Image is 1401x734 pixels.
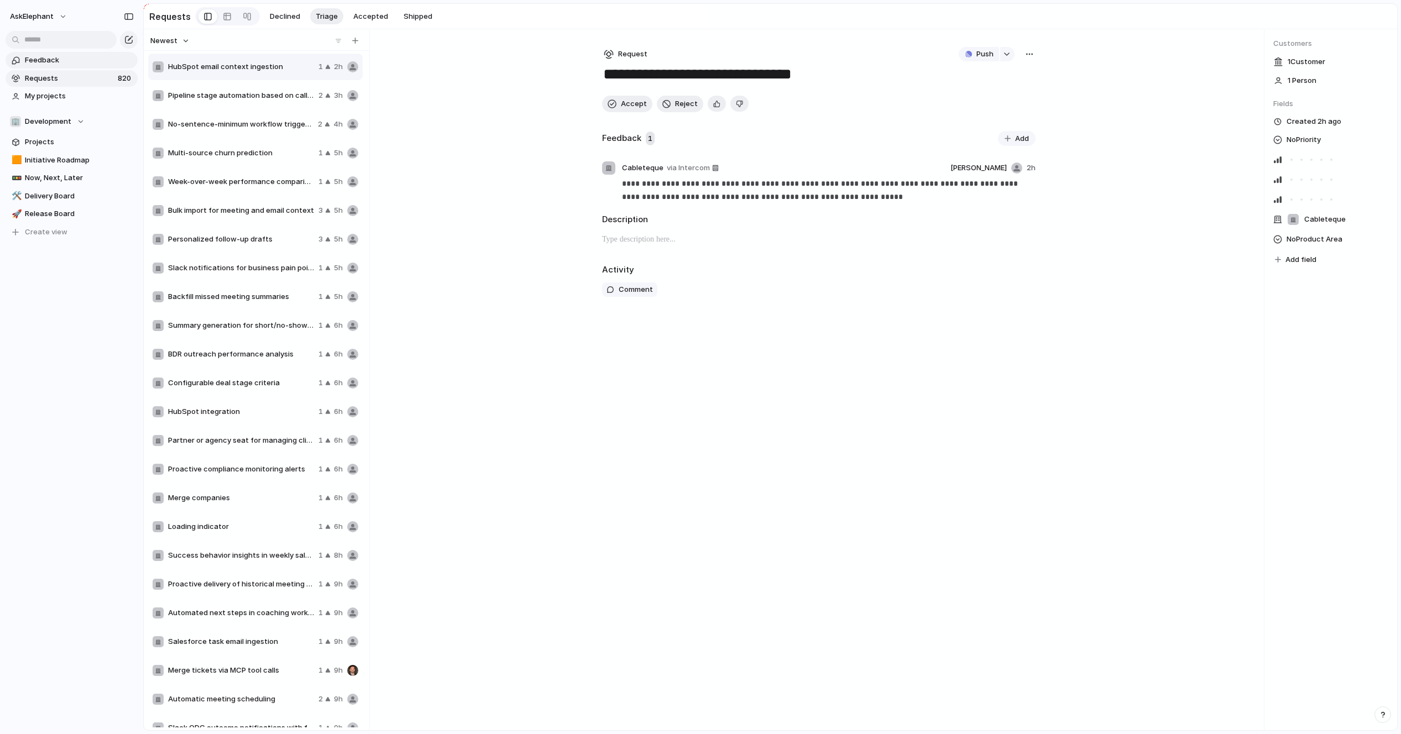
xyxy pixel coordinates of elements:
[168,234,314,245] span: Personalized follow-up drafts
[334,291,343,302] span: 5h
[398,8,438,25] button: Shipped
[602,132,641,145] h2: Feedback
[318,61,323,72] span: 1
[333,119,343,130] span: 4h
[621,98,647,109] span: Accept
[318,464,323,475] span: 1
[667,162,710,174] span: via Intercom
[1285,254,1316,265] span: Add field
[168,378,314,389] span: Configurable deal stage criteria
[318,406,323,417] span: 1
[12,190,19,202] div: 🛠️
[25,208,134,219] span: Release Board
[1273,98,1388,109] span: Fields
[168,521,314,532] span: Loading indicator
[168,176,314,187] span: Week-over-week performance comparison in weekly analysis workflow
[334,722,343,733] span: 9h
[950,162,1007,174] span: [PERSON_NAME]
[404,11,432,22] span: Shipped
[622,162,663,174] span: Cableteque
[310,8,343,25] button: Triage
[646,132,655,146] span: 1
[1273,38,1388,49] span: Customers
[318,291,323,302] span: 1
[318,521,323,532] span: 1
[318,722,323,733] span: 1
[25,55,134,66] span: Feedback
[168,61,314,72] span: HubSpot email context ingestion
[264,8,306,25] button: Declined
[168,291,314,302] span: Backfill missed meeting summaries
[6,206,138,222] a: 🚀Release Board
[168,607,314,618] span: Automated next steps in coaching workflows
[168,665,314,676] span: Merge tickets via MCP tool calls
[1287,116,1341,127] span: Created 2h ago
[318,607,323,618] span: 1
[10,208,21,219] button: 🚀
[334,378,343,389] span: 6h
[10,11,54,22] span: AskElephant
[318,665,323,676] span: 1
[602,213,1036,226] h2: Description
[149,10,191,23] h2: Requests
[25,155,134,166] span: Initiative Roadmap
[10,155,21,166] button: 🟧
[618,49,647,60] span: Request
[25,172,134,183] span: Now, Next, Later
[168,148,314,159] span: Multi-source churn prediction
[6,134,138,150] a: Projects
[318,378,323,389] span: 1
[334,205,343,216] span: 5h
[168,349,314,360] span: BDR outreach performance analysis
[665,161,721,175] a: via Intercom
[334,665,343,676] span: 9h
[6,70,138,87] a: Requests820
[25,191,134,202] span: Delivery Board
[318,636,323,647] span: 1
[334,435,343,446] span: 6h
[25,91,134,102] span: My projects
[168,722,314,733] span: Slack QDC outcome notifications with field mapping
[1027,162,1036,174] span: 2h
[334,492,343,504] span: 6h
[334,464,343,475] span: 6h
[25,137,134,148] span: Projects
[334,90,343,101] span: 3h
[334,406,343,417] span: 6h
[6,188,138,205] a: 🛠️Delivery Board
[334,320,343,331] span: 6h
[334,521,343,532] span: 6h
[998,131,1036,146] button: Add
[6,170,138,186] a: 🚥Now, Next, Later
[316,11,338,22] span: Triage
[150,35,177,46] span: Newest
[1287,233,1342,246] span: No Product Area
[318,694,323,705] span: 2
[25,73,114,84] span: Requests
[168,435,314,446] span: Partner or agency seat for managing clients
[168,464,314,475] span: Proactive compliance monitoring alerts
[149,34,191,48] button: Newest
[334,550,343,561] span: 8h
[6,88,138,104] a: My projects
[318,349,323,360] span: 1
[348,8,394,25] button: Accepted
[334,176,343,187] span: 5h
[168,119,313,130] span: No-sentence-minimum workflow trigger for no-show meetings
[168,550,314,561] span: Success behavior insights in weekly sales analysis workflow
[318,435,323,446] span: 1
[168,694,314,705] span: Automatic meeting scheduling
[619,284,653,295] span: Comment
[168,636,314,647] span: Salesforce task email ingestion
[1288,56,1325,67] span: 1 Customer
[25,116,71,127] span: Development
[318,492,323,504] span: 1
[168,205,314,216] span: Bulk import for meeting and email context
[6,52,138,69] a: Feedback
[6,113,138,130] button: 🏢Development
[168,90,314,101] span: Pipeline stage automation based on call outcomes
[318,176,323,187] span: 1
